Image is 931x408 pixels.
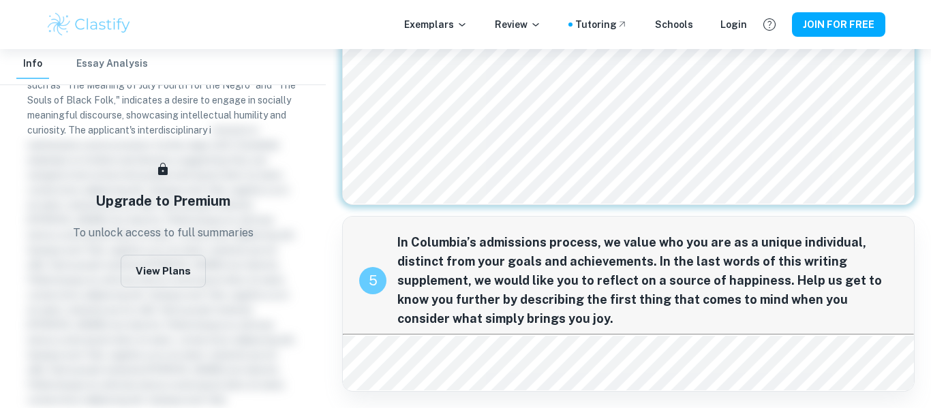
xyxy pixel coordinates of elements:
div: recipe [359,267,386,294]
p: To unlock access to full summaries [73,225,254,241]
h5: Upgrade to Premium [95,191,230,211]
button: Info [16,49,49,79]
a: Login [720,17,747,32]
span: The applicant demonstrates a strong engagement with literature, referencing works like "The Great... [27,5,296,136]
a: Schools [655,17,693,32]
a: Tutoring [575,17,628,32]
button: JOIN FOR FREE [792,12,885,37]
p: Review [495,17,541,32]
button: View Plans [121,255,206,287]
button: Help and Feedback [758,13,781,36]
span: nterests in mathematics and economics further align with Columbia's emphasis on intellectual dive... [27,125,296,405]
button: Essay Analysis [76,49,148,79]
span: In Columbia’s admissions process, we value who you are as a unique individual, distinct from your... [397,233,898,328]
p: Exemplars [404,17,468,32]
img: Clastify logo [46,11,132,38]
